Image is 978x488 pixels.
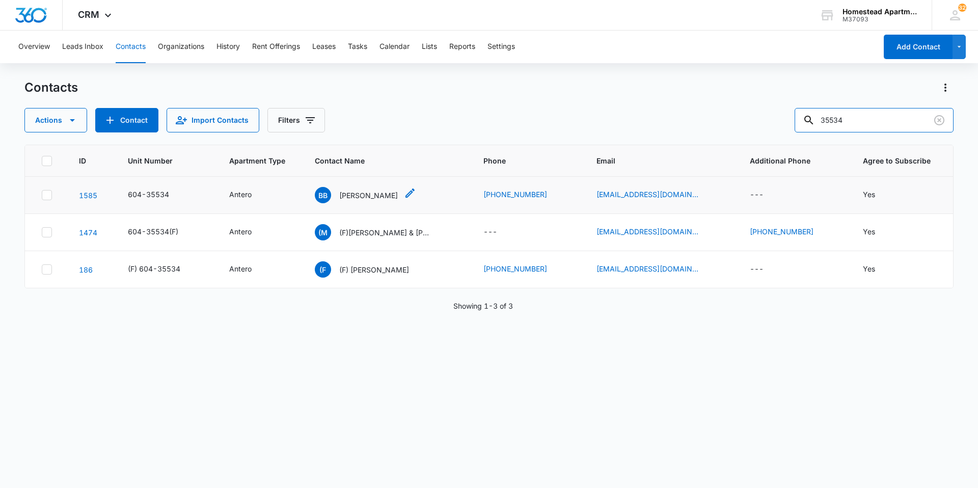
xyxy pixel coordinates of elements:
[487,31,515,63] button: Settings
[339,190,398,201] p: [PERSON_NAME]
[79,265,93,274] a: Navigate to contact details page for (F) Fredrick Gee
[229,189,270,201] div: Apartment Type - Antero - Select to Edit Field
[62,31,103,63] button: Leads Inbox
[863,263,875,274] div: Yes
[863,263,893,276] div: Agree to Subscribe - Yes - Select to Edit Field
[315,187,331,203] span: BB
[315,261,331,278] span: (F
[116,31,146,63] button: Contacts
[315,155,444,166] span: Contact Name
[24,108,87,132] button: Actions
[315,187,416,203] div: Contact Name - Benjamin Bessette - Select to Edit Field
[339,264,409,275] p: (F) [PERSON_NAME]
[128,189,187,201] div: Unit Number - 604-35534 - Select to Edit Field
[315,224,331,240] span: (M
[252,31,300,63] button: Rent Offerings
[24,80,78,95] h1: Contacts
[596,263,717,276] div: Email - sgee@charter.net - Select to Edit Field
[229,263,270,276] div: Apartment Type - Antero - Select to Edit Field
[128,226,178,237] div: 604-35534(F)
[348,31,367,63] button: Tasks
[863,189,893,201] div: Agree to Subscribe - Yes - Select to Edit Field
[483,189,565,201] div: Phone - (970) 388-4844 - Select to Edit Field
[167,108,259,132] button: Import Contacts
[483,263,547,274] a: [PHONE_NUMBER]
[229,189,252,200] div: Antero
[79,191,97,200] a: Navigate to contact details page for Benjamin Bessette
[863,155,937,166] span: Agree to Subscribe
[312,31,336,63] button: Leases
[596,263,698,274] a: [EMAIL_ADDRESS][DOMAIN_NAME]
[750,226,813,237] a: [PHONE_NUMBER]
[596,226,717,238] div: Email - guerrerop704@gmail.com - Select to Edit Field
[931,112,947,128] button: Clear
[229,155,290,166] span: Apartment Type
[483,155,557,166] span: Phone
[315,261,427,278] div: Contact Name - (F) Fredrick Gee - Select to Edit Field
[750,155,838,166] span: Additional Phone
[339,227,431,238] p: (F)[PERSON_NAME] & [PERSON_NAME]
[128,226,197,238] div: Unit Number - 604-35534(F) - Select to Edit Field
[422,31,437,63] button: Lists
[216,31,240,63] button: History
[483,189,547,200] a: [PHONE_NUMBER]
[750,263,764,276] div: ---
[843,16,917,23] div: account id
[315,224,449,240] div: Contact Name - (F)Angelo Mendez & Paulina Guerrero - Select to Edit Field
[596,189,698,200] a: [EMAIL_ADDRESS][DOMAIN_NAME]
[843,8,917,16] div: account name
[750,189,782,201] div: Additional Phone - - Select to Edit Field
[483,263,565,276] div: Phone - (970) 381-9488 - Select to Edit Field
[596,226,698,237] a: [EMAIL_ADDRESS][DOMAIN_NAME]
[95,108,158,132] button: Add Contact
[79,155,89,166] span: ID
[78,9,99,20] span: CRM
[863,226,893,238] div: Agree to Subscribe - Yes - Select to Edit Field
[128,189,169,200] div: 604-35534
[229,226,270,238] div: Apartment Type - Antero - Select to Edit Field
[229,226,252,237] div: Antero
[158,31,204,63] button: Organizations
[750,263,782,276] div: Additional Phone - - Select to Edit Field
[958,4,966,12] div: notifications count
[128,155,205,166] span: Unit Number
[18,31,50,63] button: Overview
[596,155,711,166] span: Email
[795,108,954,132] input: Search Contacts
[449,31,475,63] button: Reports
[267,108,325,132] button: Filters
[128,263,199,276] div: Unit Number - (F) 604-35534 - Select to Edit Field
[937,79,954,96] button: Actions
[750,226,832,238] div: Additional Phone - (970) 317-7160 - Select to Edit Field
[453,301,513,311] p: Showing 1-3 of 3
[483,226,515,238] div: Phone - - Select to Edit Field
[863,189,875,200] div: Yes
[750,189,764,201] div: ---
[863,226,875,237] div: Yes
[958,4,966,12] span: 32
[79,228,97,237] a: Navigate to contact details page for (F)Angelo Mendez & Paulina Guerrero
[128,263,180,274] div: (F) 604-35534
[884,35,953,59] button: Add Contact
[379,31,410,63] button: Calendar
[483,226,497,238] div: ---
[596,189,717,201] div: Email - nebjester@gmail.com - Select to Edit Field
[229,263,252,274] div: Antero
